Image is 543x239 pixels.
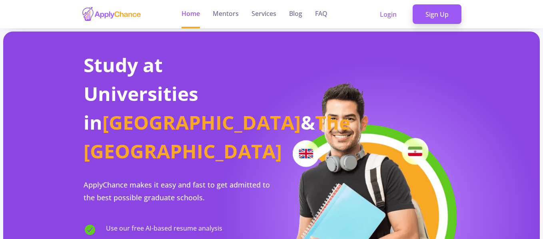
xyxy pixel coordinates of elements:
[84,52,198,135] span: Study at Universities in
[413,4,461,24] a: Sign Up
[82,6,142,22] img: applychance logo
[367,4,409,24] a: Login
[102,109,301,135] span: [GEOGRAPHIC_DATA]
[84,180,270,202] span: ApplyChance makes it easy and fast to get admitted to the best possible graduate schools.
[301,109,315,135] span: &
[106,223,222,236] span: Use our free AI-based resume analysis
